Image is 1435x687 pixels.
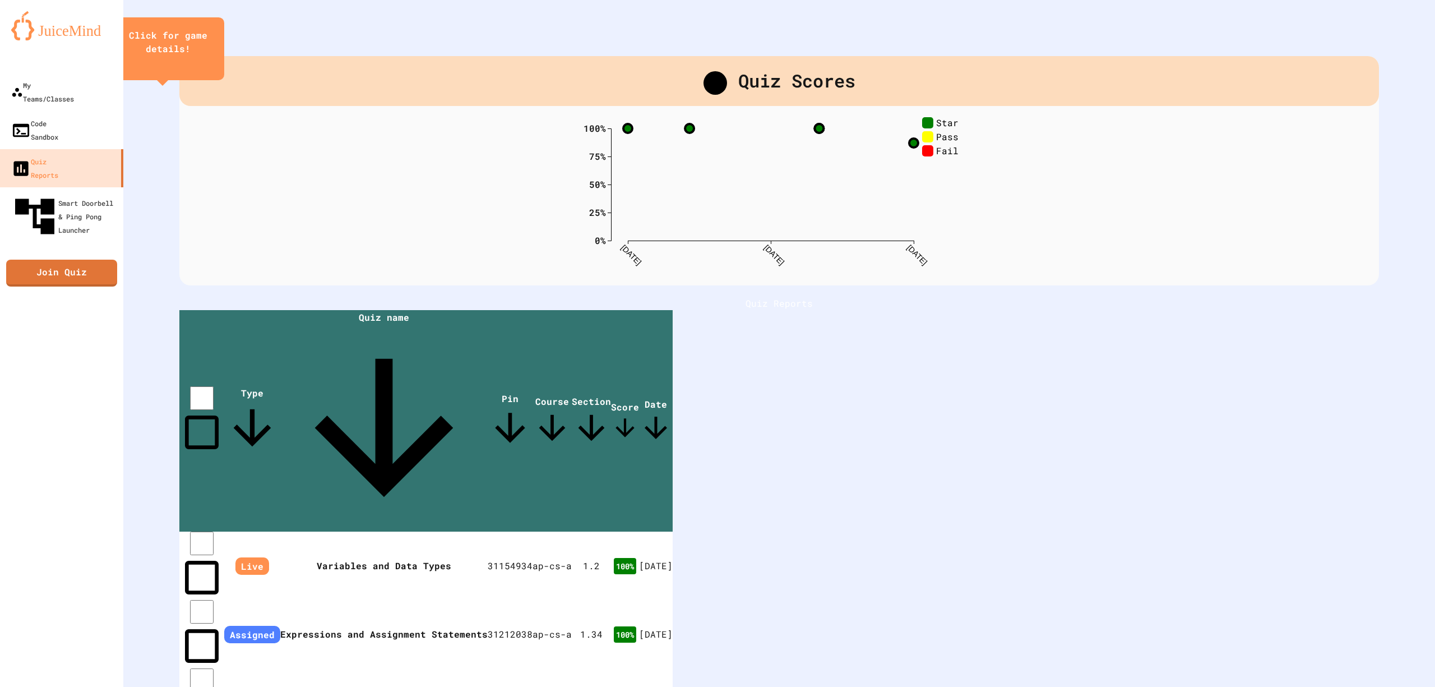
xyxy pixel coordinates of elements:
[224,626,280,643] span: Assigned
[11,155,58,182] div: Quiz Reports
[224,387,280,456] span: Type
[639,398,673,445] span: Date
[488,600,533,668] td: 31212038
[6,260,117,287] a: Join Quiz
[589,206,606,218] text: 25%
[619,243,643,266] text: [DATE]
[280,600,488,668] th: Expressions and Assignment Statements
[936,144,959,156] text: Fail
[614,558,636,574] div: 100 %
[533,559,572,573] div: ap-cs-a
[11,193,119,240] div: Smart Doorbell & Ping Pong Launcher
[123,29,213,56] div: Click for game details!
[533,628,572,641] div: ap-cs-a
[533,395,572,448] span: Course
[611,401,639,442] span: Score
[280,311,488,532] span: Quiz name
[936,130,959,142] text: Pass
[11,117,58,144] div: Code Sandbox
[572,628,611,641] div: 1 . 3 4
[179,56,1379,106] div: Quiz Scores
[936,116,959,128] text: Star
[762,243,786,266] text: [DATE]
[589,178,606,190] text: 50%
[595,234,606,246] text: 0%
[488,393,533,450] span: Pin
[905,243,929,266] text: [DATE]
[639,600,673,668] td: [DATE]
[280,532,488,600] th: Variables and Data Types
[572,559,611,573] div: 1 . 2
[639,532,673,600] td: [DATE]
[11,11,112,40] img: logo-orange.svg
[572,395,611,448] span: Section
[584,122,606,133] text: 100%
[614,626,636,643] div: 100 %
[235,557,269,575] span: Live
[190,386,214,410] input: select all desserts
[11,79,74,105] div: My Teams/Classes
[179,297,1379,310] h1: Quiz Reports
[488,532,533,600] td: 31154934
[589,150,606,162] text: 75%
